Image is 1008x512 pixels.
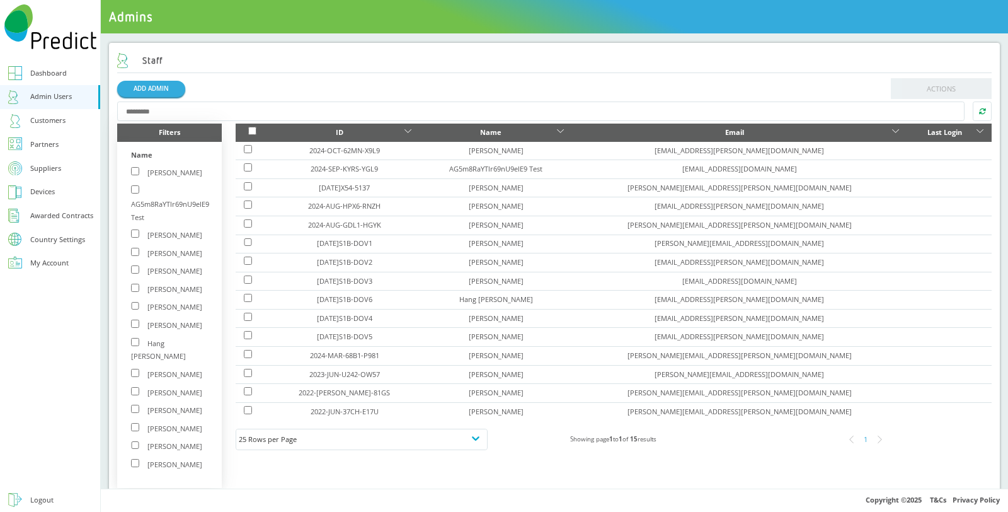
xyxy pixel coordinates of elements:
label: [PERSON_NAME] [131,168,202,177]
b: 15 [630,435,638,443]
a: 2023-JUN-U242-OW57 [309,369,380,379]
a: [PERSON_NAME] [469,183,524,192]
label: [PERSON_NAME] [131,302,202,311]
input: [PERSON_NAME] [131,320,139,328]
input: [PERSON_NAME] [131,369,139,377]
a: [DATE]S1B-DOV6 [317,294,372,304]
a: [PERSON_NAME] [469,276,524,286]
div: Last Login [915,126,974,139]
a: AG5m8RaYTlr69nU9eIE9 Test [449,164,542,173]
div: Logout [30,494,54,507]
div: Copyright © 2025 [101,489,1008,512]
div: 25 Rows per Page [239,433,484,446]
input: [PERSON_NAME] [131,387,139,395]
label: [PERSON_NAME] [131,266,202,276]
a: [EMAIL_ADDRESS][PERSON_NAME][DOMAIN_NAME] [655,201,824,211]
label: [PERSON_NAME] [131,320,202,330]
a: Hang [PERSON_NAME] [459,294,533,304]
a: [PERSON_NAME][EMAIL_ADDRESS][DOMAIN_NAME] [655,238,824,248]
a: 2024-SEP-KYRS-YGL9 [311,164,378,173]
a: [DATE]S1B-DOV4 [317,313,372,323]
a: [DATE]S1B-DOV1 [317,238,372,248]
label: [PERSON_NAME] [131,424,202,433]
a: [EMAIL_ADDRESS][PERSON_NAME][DOMAIN_NAME] [655,332,824,341]
a: T&Cs [930,495,946,504]
a: [DATE]S1B-DOV2 [317,257,372,267]
a: [PERSON_NAME] [469,332,524,341]
a: ADD ADMIN [117,81,185,96]
label: [PERSON_NAME] [131,248,202,258]
input: [PERSON_NAME] [131,405,139,413]
div: Awarded Contracts [30,209,93,223]
div: Suppliers [30,162,61,175]
input: [PERSON_NAME] [131,230,139,238]
div: Partners [30,138,59,151]
label: [PERSON_NAME] [131,369,202,379]
div: 1 [859,433,873,446]
a: [PERSON_NAME] [469,369,524,379]
div: Admin Users [30,90,72,103]
a: [PERSON_NAME] [469,351,524,360]
a: 2024-AUG-GDL1-HGYK [308,220,381,230]
input: [PERSON_NAME] [131,284,139,292]
div: My Account [30,257,69,270]
div: Country Settings [30,236,85,243]
a: [PERSON_NAME] [469,201,524,211]
a: [DATE]X54-5137 [319,183,370,192]
div: Customers [30,114,66,127]
div: ID [278,126,402,139]
label: AG5m8RaYTlr69nU9eIE9 Test [131,186,209,222]
input: [PERSON_NAME] [131,167,139,175]
a: 2024-OCT-62MN-X9L9 [309,146,380,155]
input: [PERSON_NAME] [131,423,139,431]
a: [EMAIL_ADDRESS][PERSON_NAME][DOMAIN_NAME] [655,146,824,155]
a: [EMAIL_ADDRESS][PERSON_NAME][DOMAIN_NAME] [655,257,824,267]
a: 2024-AUG-HPX6-RNZH [308,201,381,211]
a: [PERSON_NAME] [469,388,524,397]
label: [PERSON_NAME] [131,441,202,451]
a: 2022-[PERSON_NAME]-81GS [299,388,390,397]
label: [PERSON_NAME] [131,284,202,294]
a: [PERSON_NAME][EMAIL_ADDRESS][PERSON_NAME][DOMAIN_NAME] [627,388,852,397]
a: [DATE]S1B-DOV3 [317,276,372,286]
a: [PERSON_NAME] [469,220,524,230]
b: 1 [619,435,622,443]
label: [PERSON_NAME] [131,460,202,469]
label: [PERSON_NAME] [131,405,202,415]
input: AG5m8RaYTlr69nU9eIE9 Test [131,185,139,194]
a: [EMAIL_ADDRESS][DOMAIN_NAME] [682,276,797,286]
img: Predict Mobile [4,4,96,49]
a: [PERSON_NAME][EMAIL_ADDRESS][PERSON_NAME][DOMAIN_NAME] [627,351,852,360]
label: [PERSON_NAME] [131,388,202,397]
input: [PERSON_NAME] [131,441,139,450]
div: Name [428,126,554,139]
div: Devices [30,185,55,199]
a: [PERSON_NAME] [469,146,524,155]
a: 2024-MAR-68B1-P981 [310,351,379,360]
div: Name [131,149,208,167]
a: [PERSON_NAME] [469,238,524,248]
a: [PERSON_NAME] [469,407,524,416]
a: [PERSON_NAME][EMAIL_ADDRESS][DOMAIN_NAME] [655,369,824,379]
div: Email [580,126,889,139]
input: [PERSON_NAME] [131,459,139,467]
div: Showing page to of results [488,433,740,446]
a: 2022-JUN-37CH-E17U [311,407,379,416]
label: Hang [PERSON_NAME] [131,339,186,361]
a: [EMAIL_ADDRESS][DOMAIN_NAME] [682,164,797,173]
a: Privacy Policy [953,495,1000,504]
b: 1 [609,435,613,443]
a: [PERSON_NAME] [469,257,524,267]
div: Filters [117,124,222,142]
div: Dashboard [30,67,67,80]
a: [EMAIL_ADDRESS][PERSON_NAME][DOMAIN_NAME] [655,313,824,323]
a: [PERSON_NAME][EMAIL_ADDRESS][PERSON_NAME][DOMAIN_NAME] [627,183,852,192]
h2: Staff [117,53,163,68]
a: [PERSON_NAME][EMAIL_ADDRESS][PERSON_NAME][DOMAIN_NAME] [627,407,852,416]
input: [PERSON_NAME] [131,265,139,274]
a: [DATE]S1B-DOV5 [317,332,372,341]
input: Hang [PERSON_NAME] [131,338,139,346]
input: [PERSON_NAME] [131,248,139,256]
input: [PERSON_NAME] [131,302,139,310]
label: [PERSON_NAME] [131,230,202,240]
